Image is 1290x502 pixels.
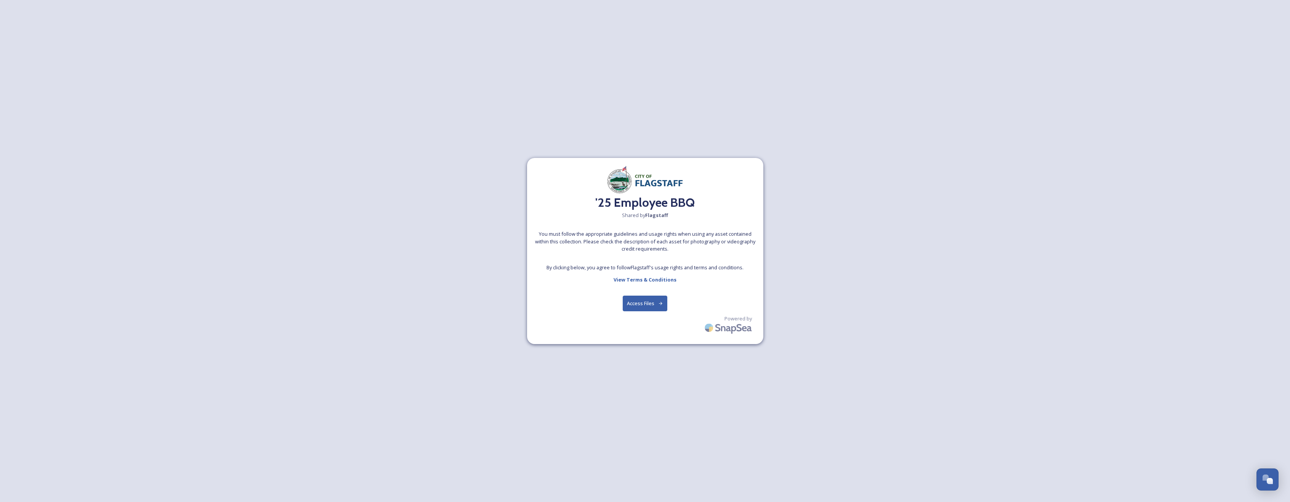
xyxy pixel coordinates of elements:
[595,193,695,212] h2: '25 Employee BBQ
[535,230,756,253] span: You must follow the appropriate guidelines and usage rights when using any asset contained within...
[702,319,756,337] img: SnapSea Logo
[724,315,752,322] span: Powered by
[623,296,667,311] button: Access Files
[614,275,676,284] a: View Terms & Conditions
[546,264,744,271] span: By clicking below, you agree to follow Flagstaff 's usage rights and terms and conditions.
[622,212,668,219] span: Shared by
[607,166,683,194] img: Document.png
[645,212,668,219] strong: Flagstaff
[1256,468,1279,491] button: Open Chat
[614,276,676,283] strong: View Terms & Conditions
